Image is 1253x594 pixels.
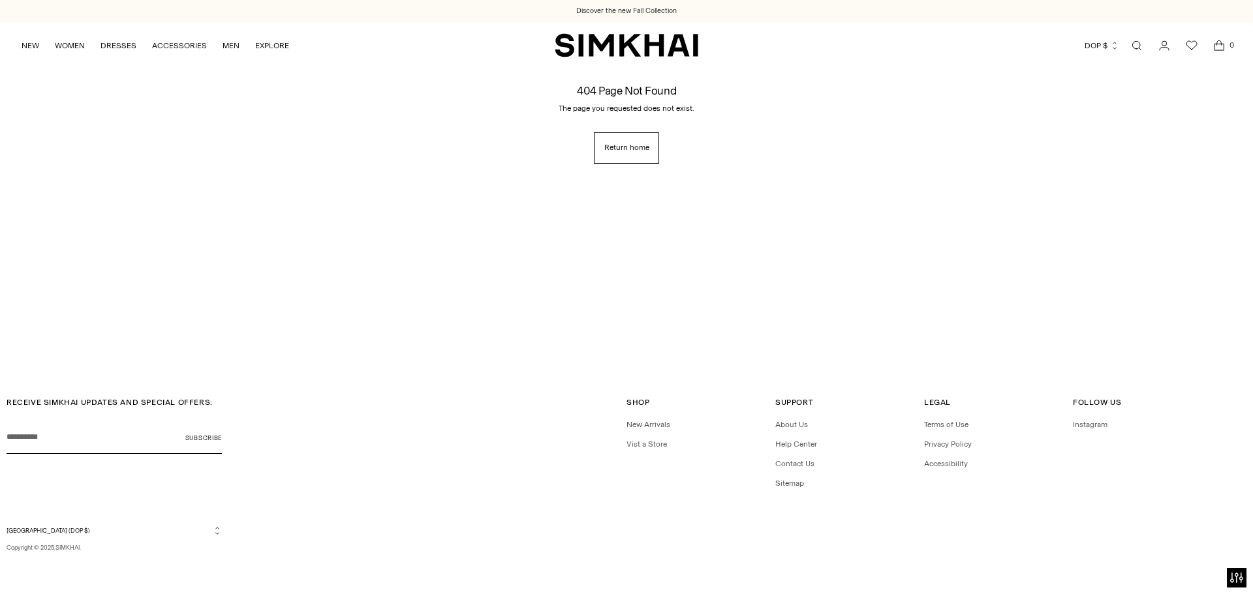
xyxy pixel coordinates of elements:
span: Follow Us [1073,398,1121,407]
a: Sitemap [775,479,804,488]
a: Vist a Store [626,439,667,449]
a: Privacy Policy [924,439,972,449]
a: Help Center [775,439,817,449]
a: Contact Us [775,459,814,468]
a: SIMKHAI [555,33,698,58]
span: Shop [626,398,649,407]
a: DRESSES [101,31,136,60]
a: ACCESSORIES [152,31,207,60]
a: EXPLORE [255,31,289,60]
a: Open search modal [1124,33,1150,59]
a: MEN [223,31,240,60]
button: [GEOGRAPHIC_DATA] (DOP $) [7,526,222,535]
p: Copyright © 2025, . [7,543,222,552]
a: WOMEN [55,31,85,60]
a: New Arrivals [626,420,670,429]
button: DOP $ [1085,31,1119,60]
a: Wishlist [1179,33,1205,59]
span: Legal [924,398,951,407]
span: Return home [604,142,649,153]
a: SIMKHAI [55,544,80,551]
a: NEW [22,31,39,60]
a: Open cart modal [1206,33,1232,59]
a: About Us [775,420,808,429]
a: Return home [594,132,660,164]
button: Subscribe [185,421,222,454]
a: Instagram [1073,420,1107,429]
p: The page you requested does not exist. [559,102,694,114]
a: Discover the new Fall Collection [576,6,677,16]
span: Support [775,398,813,407]
span: RECEIVE SIMKHAI UPDATES AND SPECIAL OFFERS: [7,398,213,407]
a: Terms of Use [924,420,968,429]
a: Go to the account page [1151,33,1177,59]
h1: 404 Page Not Found [577,84,676,97]
span: 0 [1226,39,1237,51]
a: Accessibility [924,459,968,468]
